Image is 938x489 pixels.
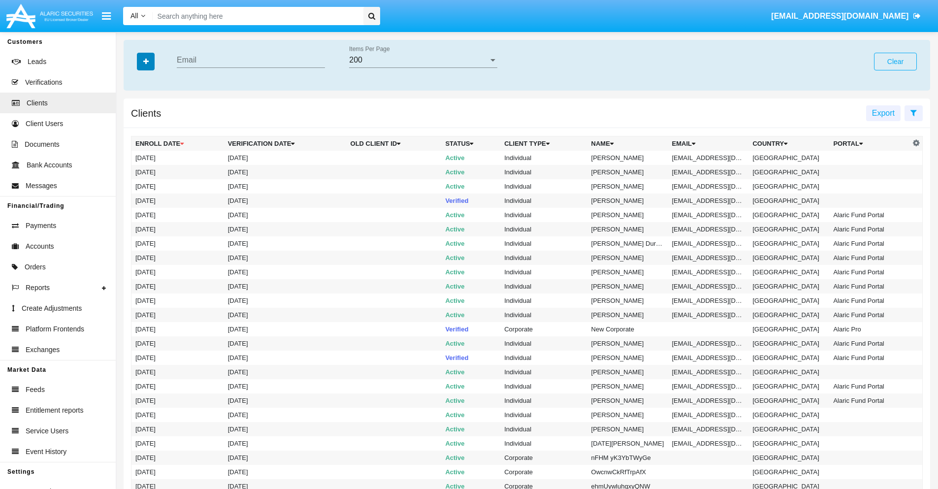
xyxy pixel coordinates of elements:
[874,53,917,70] button: Clear
[587,151,668,165] td: [PERSON_NAME]
[131,393,224,408] td: [DATE]
[748,151,829,165] td: [GEOGRAPHIC_DATA]
[224,279,347,293] td: [DATE]
[441,336,500,351] td: Active
[131,308,224,322] td: [DATE]
[587,265,668,279] td: [PERSON_NAME]
[441,208,500,222] td: Active
[131,179,224,194] td: [DATE]
[829,379,910,393] td: Alaric Fund Portal
[224,436,347,451] td: [DATE]
[224,422,347,436] td: [DATE]
[5,1,95,31] img: Logo image
[131,208,224,222] td: [DATE]
[131,265,224,279] td: [DATE]
[748,365,829,379] td: [GEOGRAPHIC_DATA]
[500,379,587,393] td: Individual
[224,151,347,165] td: [DATE]
[829,322,910,336] td: Alaric Pro
[748,351,829,365] td: [GEOGRAPHIC_DATA]
[748,293,829,308] td: [GEOGRAPHIC_DATA]
[224,351,347,365] td: [DATE]
[500,236,587,251] td: Individual
[829,136,910,151] th: Portal
[224,165,347,179] td: [DATE]
[441,279,500,293] td: Active
[587,251,668,265] td: [PERSON_NAME]
[866,105,901,121] button: Export
[748,194,829,208] td: [GEOGRAPHIC_DATA]
[748,422,829,436] td: [GEOGRAPHIC_DATA]
[441,322,500,336] td: Verified
[500,165,587,179] td: Individual
[26,385,45,395] span: Feeds
[829,293,910,308] td: Alaric Fund Portal
[26,426,68,436] span: Service Users
[668,408,749,422] td: [EMAIL_ADDRESS][DOMAIN_NAME]
[131,165,224,179] td: [DATE]
[224,393,347,408] td: [DATE]
[441,422,500,436] td: Active
[26,345,60,355] span: Exchanges
[668,379,749,393] td: [EMAIL_ADDRESS][DOMAIN_NAME]
[748,322,829,336] td: [GEOGRAPHIC_DATA]
[587,322,668,336] td: New Corporate
[131,336,224,351] td: [DATE]
[829,336,910,351] td: Alaric Fund Portal
[587,279,668,293] td: [PERSON_NAME]
[224,293,347,308] td: [DATE]
[441,393,500,408] td: Active
[587,136,668,151] th: Name
[587,393,668,408] td: [PERSON_NAME]
[224,194,347,208] td: [DATE]
[25,139,60,150] span: Documents
[441,222,500,236] td: Active
[668,251,749,265] td: [EMAIL_ADDRESS][DOMAIN_NAME]
[587,365,668,379] td: [PERSON_NAME]
[131,365,224,379] td: [DATE]
[500,465,587,479] td: Corporate
[748,165,829,179] td: [GEOGRAPHIC_DATA]
[500,351,587,365] td: Individual
[748,265,829,279] td: [GEOGRAPHIC_DATA]
[748,208,829,222] td: [GEOGRAPHIC_DATA]
[123,11,153,21] a: All
[668,365,749,379] td: [EMAIL_ADDRESS][DOMAIN_NAME]
[829,208,910,222] td: Alaric Fund Portal
[441,165,500,179] td: Active
[668,336,749,351] td: [EMAIL_ADDRESS][DOMAIN_NAME]
[748,379,829,393] td: [GEOGRAPHIC_DATA]
[587,465,668,479] td: OwcnwCkRfTrpAfX
[441,136,500,151] th: Status
[587,408,668,422] td: [PERSON_NAME]
[441,451,500,465] td: Active
[500,179,587,194] td: Individual
[224,308,347,322] td: [DATE]
[441,379,500,393] td: Active
[829,236,910,251] td: Alaric Fund Portal
[27,98,48,108] span: Clients
[441,293,500,308] td: Active
[441,465,500,479] td: Active
[131,236,224,251] td: [DATE]
[441,151,500,165] td: Active
[131,408,224,422] td: [DATE]
[26,241,54,252] span: Accounts
[26,324,84,334] span: Platform Frontends
[748,408,829,422] td: [GEOGRAPHIC_DATA]
[587,308,668,322] td: [PERSON_NAME]
[829,251,910,265] td: Alaric Fund Portal
[500,451,587,465] td: Corporate
[668,151,749,165] td: [EMAIL_ADDRESS][DOMAIN_NAME]
[224,322,347,336] td: [DATE]
[587,208,668,222] td: [PERSON_NAME]
[829,222,910,236] td: Alaric Fund Portal
[224,136,347,151] th: Verification date
[748,236,829,251] td: [GEOGRAPHIC_DATA]
[441,251,500,265] td: Active
[872,109,895,117] span: Export
[668,136,749,151] th: Email
[224,365,347,379] td: [DATE]
[347,136,442,151] th: Old Client Id
[26,181,57,191] span: Messages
